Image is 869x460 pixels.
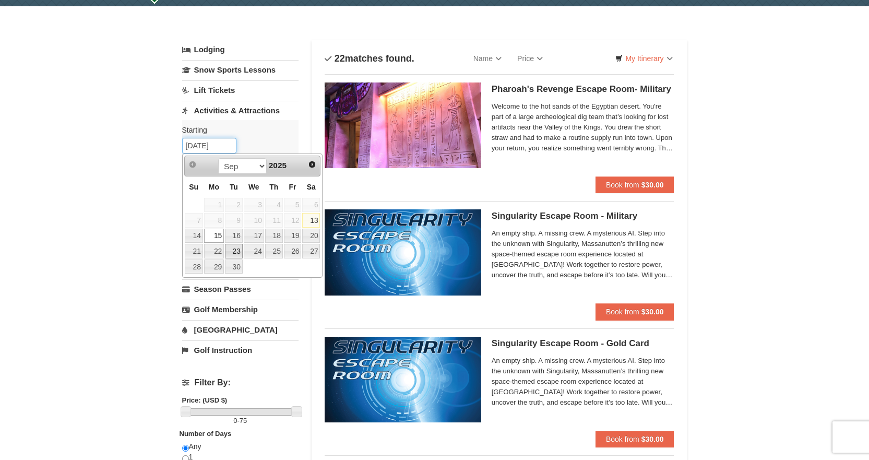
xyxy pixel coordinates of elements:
[244,213,264,228] span: 10
[225,213,243,228] span: 9
[225,260,243,274] a: 30
[225,229,243,243] a: 16
[182,396,228,404] strong: Price: (USD $)
[244,244,264,258] a: 24
[182,279,299,299] a: Season Passes
[182,320,299,339] a: [GEOGRAPHIC_DATA]
[307,183,316,191] span: Saturday
[606,308,639,316] span: Book from
[182,40,299,59] a: Lodging
[180,430,232,438] strong: Number of Days
[269,161,287,170] span: 2025
[641,308,664,316] strong: $30.00
[186,157,200,172] a: Prev
[182,416,299,426] label: -
[185,229,203,243] a: 14
[269,183,278,191] span: Thursday
[609,51,679,66] a: My Itinerary
[204,229,224,243] a: 15
[302,198,320,213] span: 6
[244,229,264,243] a: 17
[188,160,197,169] span: Prev
[596,431,674,447] button: Book from $30.00
[325,53,414,64] h4: matches found.
[204,260,224,274] a: 29
[492,338,674,349] h5: Singularity Escape Room - Gold Card
[225,198,243,213] span: 2
[284,229,302,243] a: 19
[182,60,299,79] a: Snow Sports Lessons
[302,229,320,243] a: 20
[641,435,664,443] strong: $30.00
[209,183,219,191] span: Monday
[182,80,299,100] a: Lift Tickets
[596,303,674,320] button: Book from $30.00
[265,198,283,213] span: 4
[325,337,481,422] img: 6619913-513-94f1c799.jpg
[606,435,639,443] span: Book from
[492,211,674,221] h5: Singularity Escape Room - Military
[230,183,238,191] span: Tuesday
[492,228,674,280] span: An empty ship. A missing crew. A mysterious AI. Step into the unknown with Singularity, Massanutt...
[289,183,296,191] span: Friday
[305,157,319,172] a: Next
[492,101,674,154] span: Welcome to the hot sands of the Egyptian desert. You're part of a large archeological dig team th...
[325,209,481,295] img: 6619913-520-2f5f5301.jpg
[492,84,674,95] h5: Pharoah's Revenge Escape Room- Military
[204,213,224,228] span: 8
[265,229,283,243] a: 18
[182,101,299,120] a: Activities & Attractions
[265,244,283,258] a: 25
[244,198,264,213] span: 3
[335,53,345,64] span: 22
[265,213,283,228] span: 11
[325,82,481,168] img: 6619913-410-20a124c9.jpg
[466,48,509,69] a: Name
[308,160,316,169] span: Next
[509,48,551,69] a: Price
[185,260,203,274] a: 28
[596,176,674,193] button: Book from $30.00
[182,300,299,319] a: Golf Membership
[606,181,639,189] span: Book from
[284,198,302,213] span: 5
[302,244,320,258] a: 27
[240,417,247,424] span: 75
[641,181,664,189] strong: $30.00
[492,356,674,408] span: An empty ship. A missing crew. A mysterious AI. Step into the unknown with Singularity, Massanutt...
[248,183,259,191] span: Wednesday
[185,244,203,258] a: 21
[284,244,302,258] a: 26
[225,244,243,258] a: 23
[204,198,224,213] span: 1
[182,340,299,360] a: Golf Instruction
[189,183,198,191] span: Sunday
[302,213,320,228] a: 13
[185,213,203,228] span: 7
[182,378,299,387] h4: Filter By:
[233,417,237,424] span: 0
[204,244,224,258] a: 22
[182,125,291,135] label: Starting
[284,213,302,228] span: 12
